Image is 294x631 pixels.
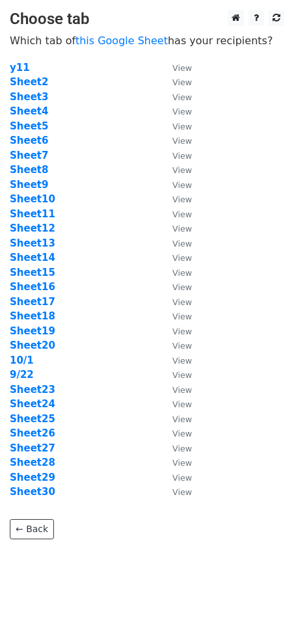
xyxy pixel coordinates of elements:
[159,62,192,74] a: View
[172,77,192,87] small: View
[172,473,192,483] small: View
[159,76,192,88] a: View
[10,398,55,410] a: Sheet24
[159,135,192,146] a: View
[172,107,192,116] small: View
[159,486,192,498] a: View
[10,237,55,249] a: Sheet13
[10,413,55,425] a: Sheet25
[10,472,55,483] a: Sheet29
[172,370,192,380] small: View
[172,385,192,395] small: View
[172,136,192,146] small: View
[159,267,192,278] a: View
[159,281,192,293] a: View
[159,384,192,396] a: View
[159,120,192,132] a: View
[172,312,192,321] small: View
[172,341,192,351] small: View
[172,414,192,424] small: View
[10,519,54,539] a: ← Back
[10,120,48,132] a: Sheet5
[10,34,284,47] p: Which tab of has your recipients?
[10,340,55,351] a: Sheet20
[10,164,48,176] a: Sheet8
[159,164,192,176] a: View
[10,486,55,498] a: Sheet30
[159,457,192,468] a: View
[159,442,192,454] a: View
[10,208,55,220] a: Sheet11
[10,325,55,337] strong: Sheet19
[10,310,55,322] a: Sheet18
[159,150,192,161] a: View
[159,310,192,322] a: View
[159,472,192,483] a: View
[10,252,55,263] strong: Sheet14
[10,150,48,161] strong: Sheet7
[10,10,284,29] h3: Choose tab
[172,239,192,248] small: View
[172,165,192,175] small: View
[159,427,192,439] a: View
[10,442,55,454] a: Sheet27
[159,296,192,308] a: View
[172,92,192,102] small: View
[75,34,168,47] a: this Google Sheet
[159,413,192,425] a: View
[10,179,48,191] a: Sheet9
[10,222,55,234] a: Sheet12
[159,237,192,249] a: View
[159,340,192,351] a: View
[10,91,48,103] a: Sheet3
[10,267,55,278] a: Sheet15
[10,427,55,439] a: Sheet26
[159,91,192,103] a: View
[172,122,192,131] small: View
[10,281,55,293] strong: Sheet16
[172,356,192,366] small: View
[172,268,192,278] small: View
[172,209,192,219] small: View
[10,105,48,117] strong: Sheet4
[10,76,48,88] a: Sheet2
[10,369,34,381] a: 9/22
[159,105,192,117] a: View
[159,222,192,234] a: View
[172,180,192,190] small: View
[10,62,30,74] a: y11
[10,457,55,468] a: Sheet28
[172,253,192,263] small: View
[10,296,55,308] a: Sheet17
[172,458,192,468] small: View
[172,487,192,497] small: View
[172,327,192,336] small: View
[159,369,192,381] a: View
[10,193,55,205] a: Sheet10
[10,135,48,146] a: Sheet6
[10,355,34,366] strong: 10/1
[159,208,192,220] a: View
[172,297,192,307] small: View
[172,399,192,409] small: View
[10,384,55,396] strong: Sheet23
[172,429,192,438] small: View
